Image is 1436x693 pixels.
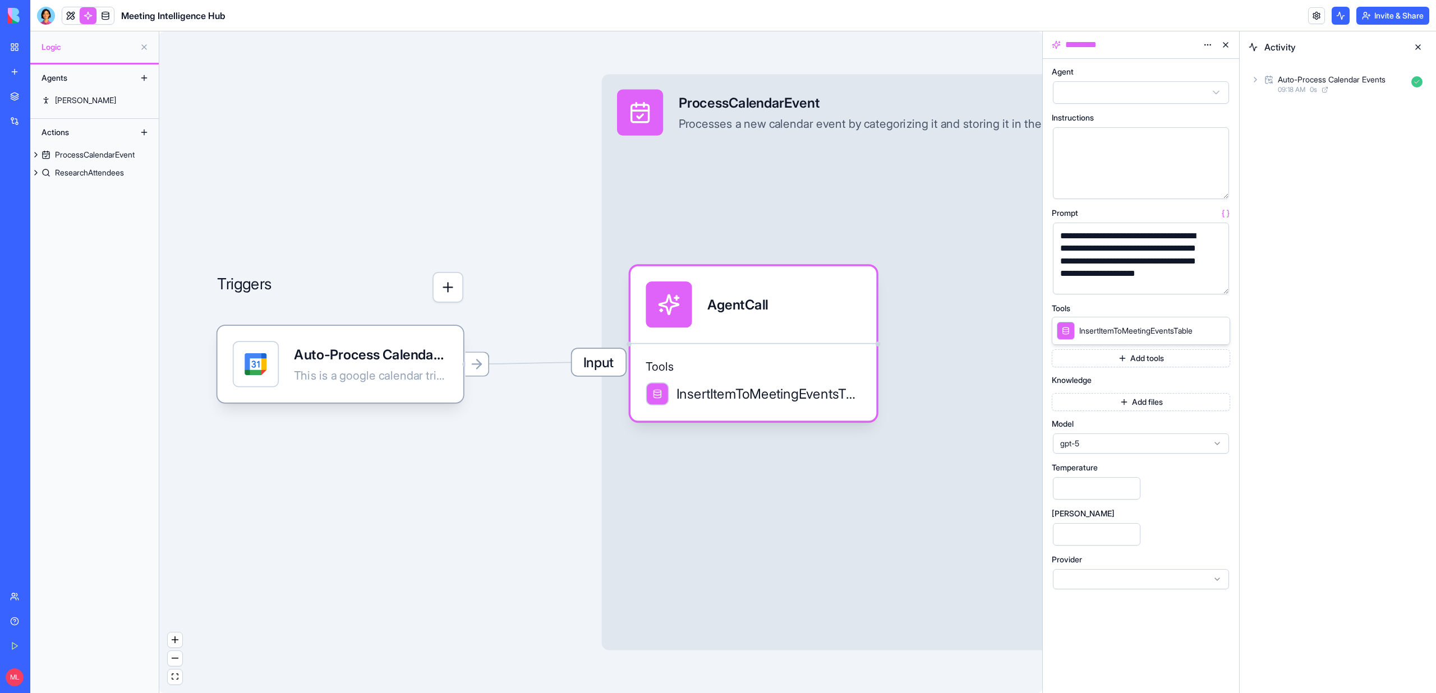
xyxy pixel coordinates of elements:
div: Processes a new calendar event by categorizing it and storing it in the MeetingEvents table with ... [679,117,1255,132]
span: Instructions [1052,114,1094,122]
div: AgentCall [707,295,768,314]
button: zoom in [168,632,182,648]
button: Add tools [1052,349,1230,367]
a: ResearchAttendees [30,164,159,182]
div: [PERSON_NAME] [55,95,116,106]
div: This is a google calendar trigger set [294,368,448,383]
span: Tools [646,359,861,375]
button: fit view [168,669,182,685]
a: [PERSON_NAME] [30,91,159,109]
div: ProcessCalendarEvent [679,93,1255,112]
a: ProcessCalendarEvent [30,146,159,164]
span: Prompt [1052,209,1078,217]
span: 0 s [1310,85,1317,94]
div: Triggers [217,210,463,403]
button: Add files [1052,393,1230,411]
span: Agent [1052,68,1074,76]
span: Provider [1052,556,1082,563]
span: [PERSON_NAME] [1052,510,1115,518]
span: 09:18 AM [1278,85,1305,94]
div: InputProcessCalendarEventProcesses a new calendar event by categorizing it and storing it in the ... [602,74,1378,650]
span: Logic [42,41,135,53]
span: InsertItemToMeetingEventsTable [676,384,861,403]
div: Agents [36,69,126,87]
button: zoom out [168,651,182,666]
div: ProcessCalendarEvent [55,149,135,160]
g: Edge from 68bb47f972ce711404a39efe to 68bb47dcb95046dc9c32682c [467,362,598,364]
span: Knowledge [1052,376,1092,384]
span: ML [6,668,24,686]
img: logo [8,8,77,24]
span: Model [1052,420,1074,428]
div: Actions [36,123,126,141]
span: Activity [1264,40,1402,54]
span: Temperature [1052,464,1098,472]
button: Invite & Share [1356,7,1429,25]
span: gpt-5 [1060,438,1208,449]
span: InsertItemToMeetingEventsTable [1079,325,1193,336]
div: Auto-Process Calendar EventsTriggerThis is a google calendar trigger set [217,326,463,403]
div: ResearchAttendees [55,167,124,178]
span: Input [572,349,625,376]
span: Tools [1052,304,1070,312]
div: AgentCallToolsInsertItemToMeetingEventsTable [630,266,876,421]
div: Auto-Process Calendar EventsTrigger [294,345,448,364]
div: Auto-Process Calendar Events [1278,74,1386,85]
span: Meeting Intelligence Hub [121,9,225,22]
p: Triggers [217,272,272,303]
